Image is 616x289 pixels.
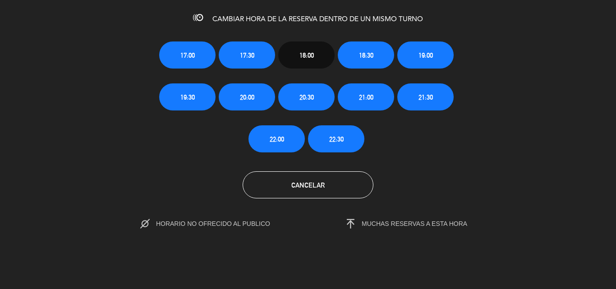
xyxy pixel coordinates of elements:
[308,125,364,152] button: 22:30
[418,50,433,60] span: 19:00
[240,50,254,60] span: 17:30
[291,181,325,189] span: Cancelar
[219,41,275,69] button: 17:30
[359,92,373,102] span: 21:00
[180,50,195,60] span: 17:00
[329,134,344,144] span: 22:30
[243,171,373,198] button: Cancelar
[397,41,454,69] button: 19:00
[270,134,284,144] span: 22:00
[418,92,433,102] span: 21:30
[219,83,275,110] button: 20:00
[397,83,454,110] button: 21:30
[299,92,314,102] span: 20:30
[299,50,314,60] span: 18:00
[159,41,216,69] button: 17:00
[159,83,216,110] button: 19:30
[180,92,195,102] span: 19:30
[212,16,423,23] span: CAMBIAR HORA DE LA RESERVA DENTRO DE UN MISMO TURNO
[248,125,305,152] button: 22:00
[278,41,335,69] button: 18:00
[359,50,373,60] span: 18:30
[338,83,394,110] button: 21:00
[362,220,467,227] span: MUCHAS RESERVAS A ESTA HORA
[240,92,254,102] span: 20:00
[156,220,289,227] span: HORARIO NO OFRECIDO AL PUBLICO
[278,83,335,110] button: 20:30
[338,41,394,69] button: 18:30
